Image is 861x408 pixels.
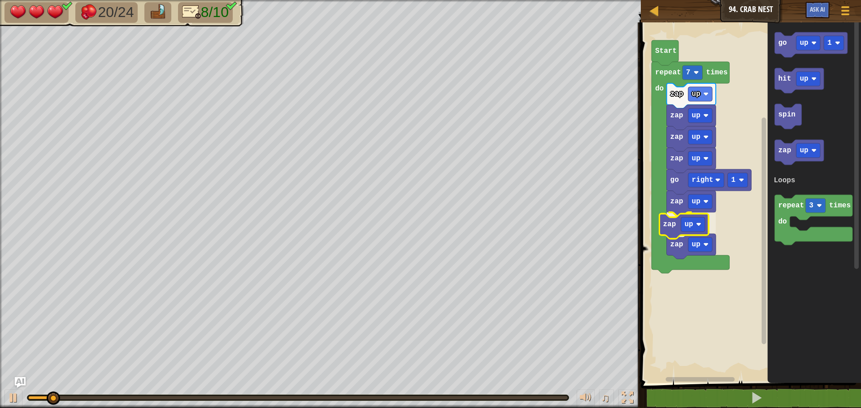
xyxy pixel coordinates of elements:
[178,2,233,23] li: Only 6 lines of code
[98,4,134,20] span: 20/24
[577,390,595,408] button: Adjust volume
[778,146,791,155] text: zap
[670,112,683,120] text: zap
[692,176,713,184] text: right
[692,133,700,141] text: up
[834,2,857,23] button: Show game menu
[692,241,700,249] text: up
[15,377,26,388] button: Ask AI
[670,176,679,184] text: go
[692,155,700,163] text: up
[144,2,171,23] li: Go to the raft.
[800,39,809,47] text: up
[692,198,700,206] text: up
[778,202,804,210] text: repeat
[4,2,69,23] li: Your hero must survive.
[774,176,796,185] text: Loops
[670,155,683,163] text: zap
[778,218,787,226] text: do
[810,5,825,13] span: Ask AI
[4,390,22,408] button: Ctrl + P: Play
[638,18,861,383] div: Blockly Workspace
[75,2,138,23] li: Defeat the enemies.
[686,69,691,77] text: 7
[692,112,700,120] text: up
[800,75,809,83] text: up
[778,39,787,47] text: go
[655,85,664,93] text: do
[655,47,677,55] text: Start
[800,146,809,155] text: up
[778,111,796,119] text: spin
[599,390,614,408] button: ♫
[805,2,830,18] button: Ask AI
[655,69,681,77] text: repeat
[670,133,683,141] text: zap
[778,75,791,83] text: hit
[201,4,229,20] span: 8/10
[670,90,683,98] text: zap
[670,198,683,206] text: zap
[601,391,610,404] span: ♫
[827,39,832,47] text: 1
[809,202,813,210] text: 3
[670,241,683,249] text: zap
[731,176,736,184] text: 1
[692,90,700,98] text: up
[618,390,636,408] button: Toggle fullscreen
[706,69,728,77] text: times
[829,202,851,210] text: times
